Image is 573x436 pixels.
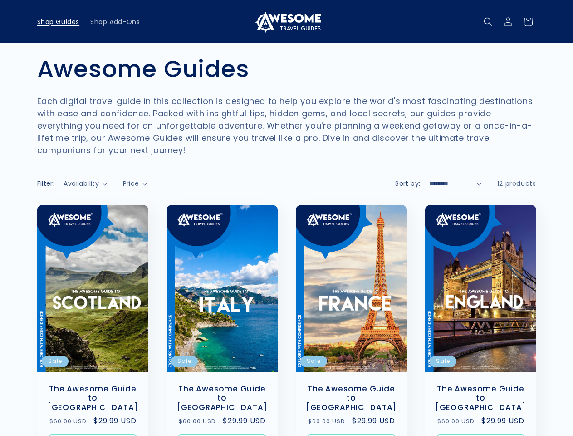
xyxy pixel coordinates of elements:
[395,179,420,188] label: Sort by:
[497,179,536,188] span: 12 products
[176,384,269,412] a: The Awesome Guide to [GEOGRAPHIC_DATA]
[253,11,321,33] img: Awesome Travel Guides
[37,179,55,188] h2: Filter:
[85,12,145,31] a: Shop Add-Ons
[37,18,80,26] span: Shop Guides
[123,179,147,188] summary: Price
[434,384,527,412] a: The Awesome Guide to [GEOGRAPHIC_DATA]
[37,95,536,156] p: Each digital travel guide in this collection is designed to help you explore the world's most fas...
[90,18,140,26] span: Shop Add-Ons
[478,12,498,32] summary: Search
[64,179,99,188] span: Availability
[37,54,536,84] h1: Awesome Guides
[249,7,324,36] a: Awesome Travel Guides
[123,179,139,188] span: Price
[32,12,85,31] a: Shop Guides
[46,384,139,412] a: The Awesome Guide to [GEOGRAPHIC_DATA]
[305,384,398,412] a: The Awesome Guide to [GEOGRAPHIC_DATA]
[64,179,107,188] summary: Availability (0 selected)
